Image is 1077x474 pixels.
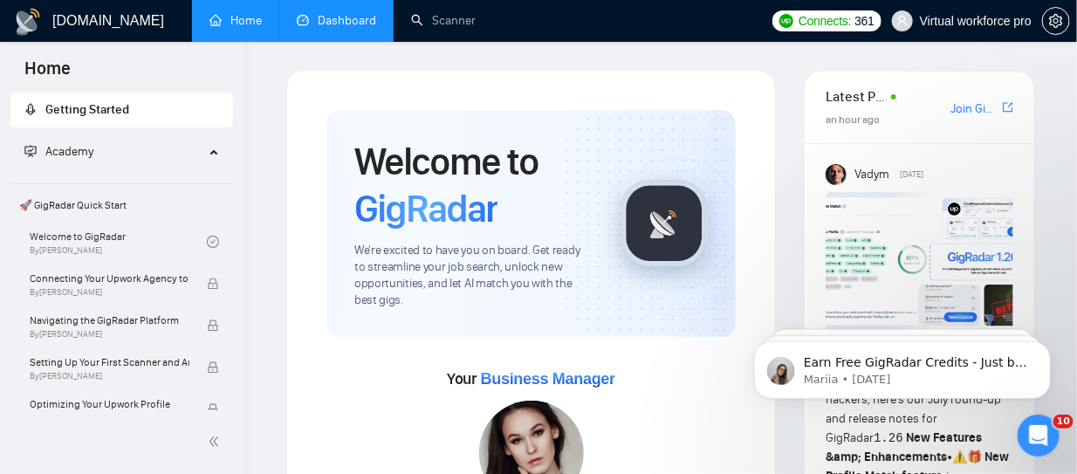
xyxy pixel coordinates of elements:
span: lock [207,361,219,374]
img: logo [14,8,42,36]
span: GigRadar [354,185,497,232]
a: setting [1042,14,1070,28]
li: Getting Started [10,93,233,127]
img: upwork-logo.png [779,14,793,28]
span: We're excited to have you on board. Get ready to streamline your job search, unlock new opportuni... [354,243,593,309]
span: Your [447,369,615,388]
span: user [896,15,909,27]
span: lock [207,403,219,416]
span: double-left [208,433,225,450]
span: Latest Posts from the GigRadar Community [826,86,886,107]
span: Connects: [799,11,851,31]
span: Home [10,56,85,93]
span: 10 [1053,415,1074,429]
span: Setting Up Your First Scanner and Auto-Bidder [30,354,189,371]
span: [DATE] [901,167,924,182]
span: 361 [854,11,874,31]
a: dashboardDashboard [297,13,376,28]
span: 🎁 [967,450,982,464]
span: Optimizing Your Upwork Profile [30,395,189,413]
a: searchScanner [411,13,476,28]
span: By [PERSON_NAME] [30,329,189,340]
a: export [1003,100,1013,116]
span: Academy [24,144,93,159]
span: 🚀 GigRadar Quick Start [12,188,231,223]
img: gigradar-logo.png [621,180,708,267]
span: rocket [24,103,37,115]
span: setting [1043,14,1069,28]
span: Vadym [854,165,889,184]
span: fund-projection-screen [24,145,37,157]
span: export [1003,100,1013,114]
iframe: Intercom live chat [1018,415,1060,457]
a: Join GigRadar Slack Community [950,100,999,119]
img: F09AC4U7ATU-image.png [826,192,1035,332]
button: setting [1042,7,1070,35]
span: Business Manager [481,370,615,388]
span: ⚠️ [952,450,967,464]
span: an hour ago [826,113,880,126]
h1: Welcome to [354,138,593,232]
span: By [PERSON_NAME] [30,287,189,298]
span: check-circle [207,236,219,248]
span: By [PERSON_NAME] [30,371,189,381]
code: 1.26 [874,431,903,445]
a: homeHome [209,13,262,28]
img: Vadym [826,164,847,185]
span: lock [207,319,219,332]
span: Connecting Your Upwork Agency to GigRadar [30,270,189,287]
a: Welcome to GigRadarBy[PERSON_NAME] [30,223,207,261]
span: Getting Started [45,102,129,117]
span: Academy [45,144,93,159]
span: lock [207,278,219,290]
span: Navigating the GigRadar Platform [30,312,189,329]
iframe: Intercom notifications message [728,305,1077,427]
